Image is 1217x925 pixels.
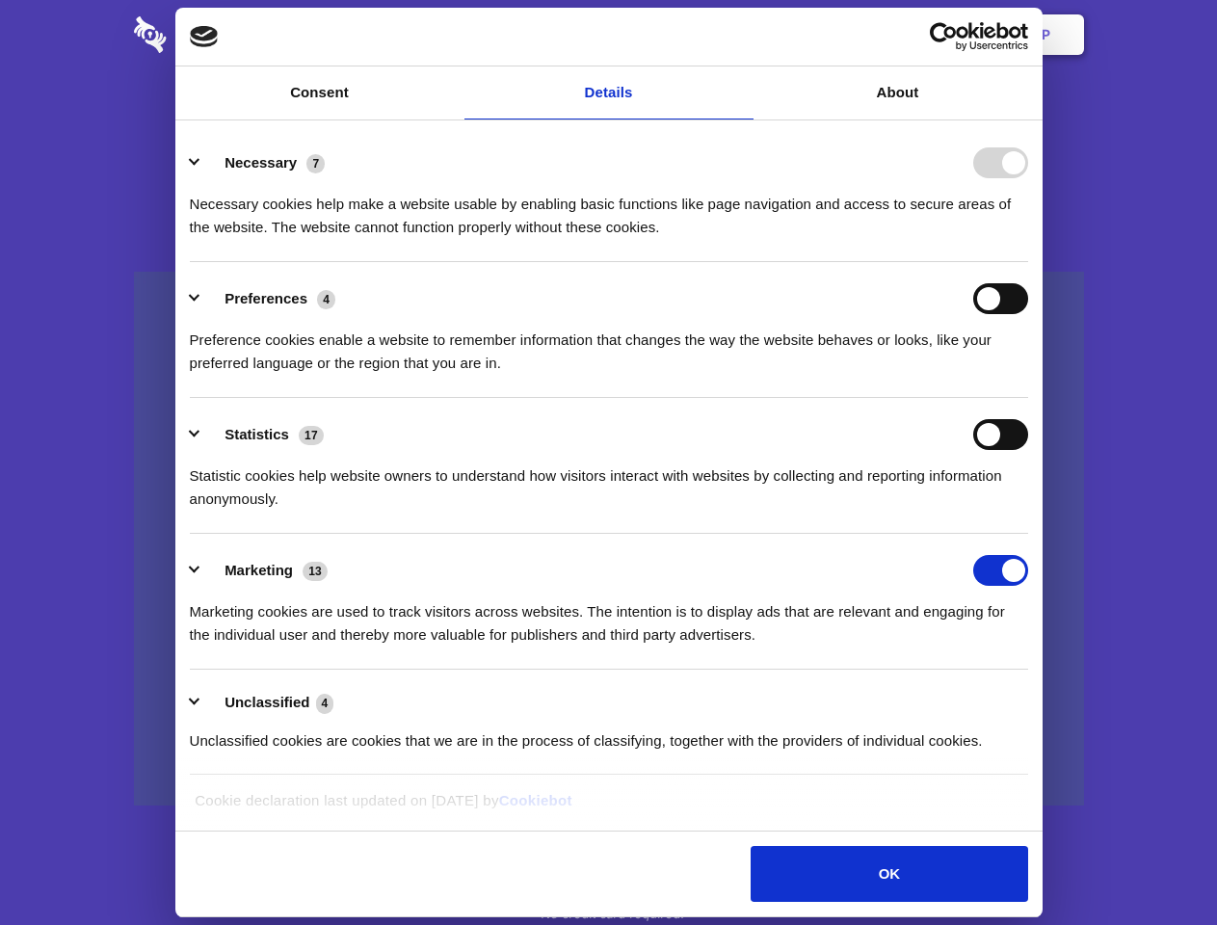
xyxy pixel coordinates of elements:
label: Preferences [225,290,307,306]
div: Preference cookies enable a website to remember information that changes the way the website beha... [190,314,1028,375]
span: 17 [299,426,324,445]
button: Marketing (13) [190,555,340,586]
h1: Eliminate Slack Data Loss. [134,87,1084,156]
button: Necessary (7) [190,147,337,178]
div: Necessary cookies help make a website usable by enabling basic functions like page navigation and... [190,178,1028,239]
label: Necessary [225,154,297,171]
button: OK [751,846,1027,902]
a: About [754,66,1043,119]
span: 13 [303,562,328,581]
a: Pricing [566,5,649,65]
a: Cookiebot [499,792,572,808]
span: 7 [306,154,325,173]
button: Preferences (4) [190,283,348,314]
a: Usercentrics Cookiebot - opens in a new window [860,22,1028,51]
iframe: Drift Widget Chat Controller [1121,829,1194,902]
button: Unclassified (4) [190,691,346,715]
div: Unclassified cookies are cookies that we are in the process of classifying, together with the pro... [190,715,1028,753]
a: Contact [781,5,870,65]
a: Wistia video thumbnail [134,272,1084,806]
label: Statistics [225,426,289,442]
img: logo-wordmark-white-trans-d4663122ce5f474addd5e946df7df03e33cb6a1c49d2221995e7729f52c070b2.svg [134,16,299,53]
img: logo [190,26,219,47]
span: 4 [317,290,335,309]
a: Consent [175,66,464,119]
span: 4 [316,694,334,713]
a: Login [874,5,958,65]
label: Marketing [225,562,293,578]
h4: Auto-redaction of sensitive data, encrypted data sharing and self-destructing private chats. Shar... [134,175,1084,239]
div: Marketing cookies are used to track visitors across websites. The intention is to display ads tha... [190,586,1028,647]
button: Statistics (17) [190,419,336,450]
a: Details [464,66,754,119]
div: Statistic cookies help website owners to understand how visitors interact with websites by collec... [190,450,1028,511]
div: Cookie declaration last updated on [DATE] by [180,789,1037,827]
